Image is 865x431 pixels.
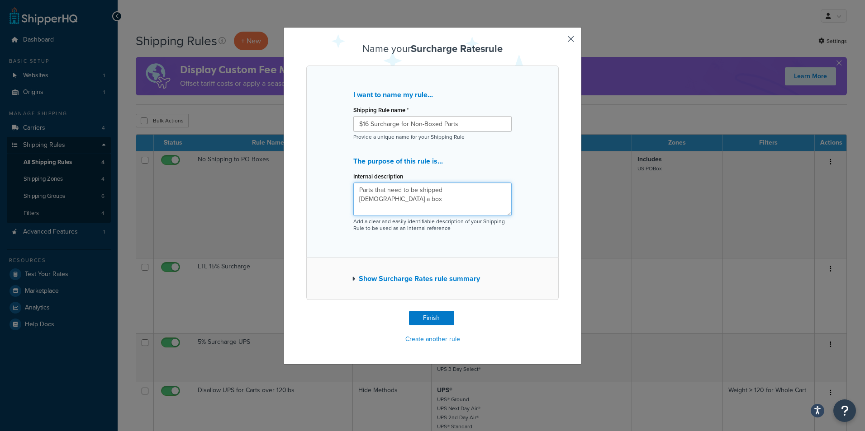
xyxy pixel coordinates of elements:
strong: Surcharge Rates rule [411,41,503,56]
p: The purpose of this rule is... [353,155,512,168]
p: Add a clear and easily identifiable description of your Shipping Rule to be used as an internal r... [353,218,512,232]
p: I want to name my rule... [353,89,512,101]
button: Create another rule [403,333,463,346]
img: stars_bg.png [332,34,533,102]
button: Open Resource Center [833,399,856,422]
p: Provide a unique name for your Shipping Rule [353,134,512,141]
label: Internal description [353,173,403,180]
button: Show Surcharge Rates rule summary [352,272,480,285]
button: Finish [409,311,454,325]
textarea: Parts that need to be shipped [DEMOGRAPHIC_DATA] a box [353,183,512,216]
h3: Name your [306,43,559,54]
label: Shipping Rule name * [353,107,409,113]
